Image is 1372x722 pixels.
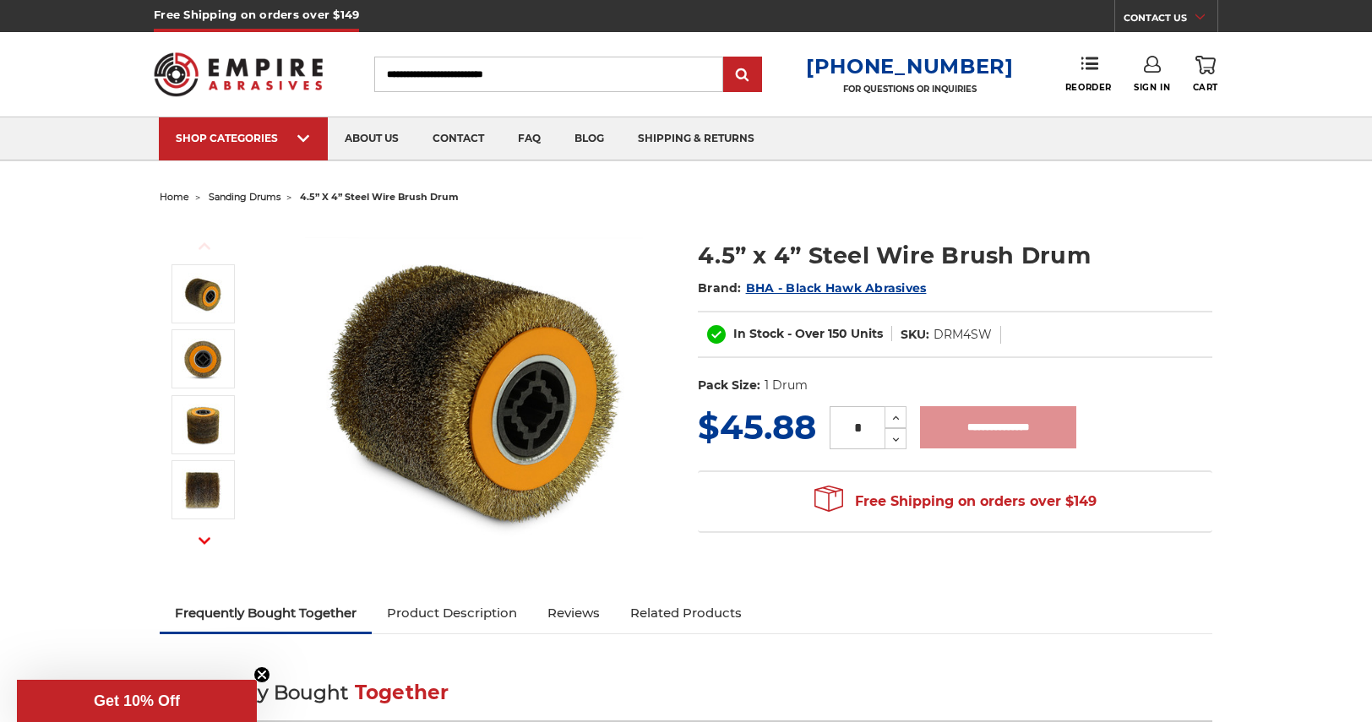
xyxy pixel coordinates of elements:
span: Get 10% Off [94,692,180,709]
span: Cart [1193,82,1218,93]
span: Sign In [1134,82,1170,93]
a: BHA - Black Hawk Abrasives [746,280,927,296]
img: 4.5” x 4” Steel Wire Brush Drum [182,469,224,511]
dd: DRM4SW [934,326,992,344]
a: home [160,191,189,203]
a: Reviews [532,594,615,632]
span: 4.5” x 4” steel wire brush drum [300,191,459,203]
img: Empire Abrasives [154,41,323,107]
a: Reorder [1065,56,1112,92]
a: Cart [1193,56,1218,93]
div: Get 10% OffClose teaser [17,680,257,722]
img: 4.5 inch x 4 inch Abrasive steel wire brush [182,273,224,315]
span: 150 [828,326,847,341]
a: CONTACT US [1124,8,1217,32]
img: 4.5 inch x 4 inch Abrasive steel wire brush [305,221,643,559]
h1: 4.5” x 4” Steel Wire Brush Drum [698,239,1212,272]
a: Product Description [372,594,532,632]
input: Submit [726,58,759,92]
a: blog [558,117,621,160]
span: Reorder [1065,82,1112,93]
a: Frequently Bought Together [160,594,372,632]
button: Next [184,522,225,558]
span: Brand: [698,280,742,296]
dt: SKU: [901,326,929,344]
a: [PHONE_NUMBER] [806,54,1014,79]
img: round steel brushes industrial [182,404,224,446]
a: contact [416,117,501,160]
button: Close teaser [253,666,270,683]
span: In Stock [733,326,784,341]
button: Previous [184,228,225,264]
a: about us [328,117,416,160]
a: sanding drums [209,191,280,203]
div: SHOP CATEGORIES [176,132,311,144]
span: $45.88 [698,406,816,448]
dd: 1 Drum [765,377,808,394]
img: quad key arbor steel wire brush drum [182,338,224,380]
span: Units [851,326,883,341]
p: FOR QUESTIONS OR INQUIRIES [806,84,1014,95]
span: - Over [787,326,825,341]
span: Together [355,681,449,704]
span: Free Shipping on orders over $149 [814,485,1097,518]
a: faq [501,117,558,160]
a: shipping & returns [621,117,771,160]
a: Related Products [615,594,757,632]
dt: Pack Size: [698,377,760,394]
